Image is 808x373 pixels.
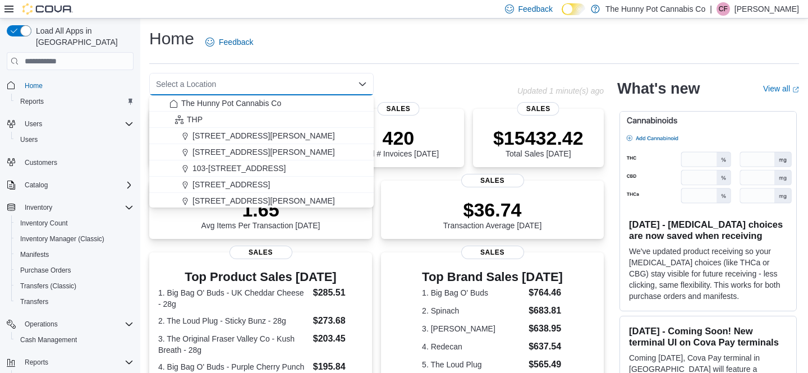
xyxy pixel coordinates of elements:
[25,119,42,128] span: Users
[192,195,335,206] span: [STREET_ADDRESS][PERSON_NAME]
[605,2,705,16] p: The Hunny Pot Cannabis Co
[710,2,712,16] p: |
[461,174,524,187] span: Sales
[25,158,57,167] span: Customers
[149,95,374,112] button: The Hunny Pot Cannabis Co
[25,320,58,329] span: Operations
[562,3,585,15] input: Dark Mode
[422,323,524,334] dt: 3. [PERSON_NAME]
[358,127,439,149] p: 420
[11,247,138,263] button: Manifests
[717,2,730,16] div: Callie Fraczek
[358,80,367,89] button: Close list of options
[422,341,524,352] dt: 4. Redecan
[313,332,363,346] dd: $203.45
[313,314,363,328] dd: $273.68
[20,317,134,331] span: Operations
[763,84,799,93] a: View allExternal link
[149,144,374,160] button: [STREET_ADDRESS][PERSON_NAME]
[2,177,138,193] button: Catalog
[16,95,134,108] span: Reports
[20,117,47,131] button: Users
[2,354,138,370] button: Reports
[25,181,48,190] span: Catalog
[16,217,134,230] span: Inventory Count
[20,356,53,369] button: Reports
[16,279,134,293] span: Transfers (Classic)
[201,199,320,221] p: 1.65
[422,270,563,284] h3: Top Brand Sales [DATE]
[201,199,320,230] div: Avg Items Per Transaction [DATE]
[149,128,374,144] button: [STREET_ADDRESS][PERSON_NAME]
[734,2,799,16] p: [PERSON_NAME]
[517,86,604,95] p: Updated 1 minute(s) ago
[16,264,134,277] span: Purchase Orders
[11,132,138,148] button: Users
[461,246,524,259] span: Sales
[20,266,71,275] span: Purchase Orders
[25,358,48,367] span: Reports
[517,102,559,116] span: Sales
[16,295,134,308] span: Transfers
[20,178,52,192] button: Catalog
[16,232,109,246] a: Inventory Manager (Classic)
[529,358,563,371] dd: $565.49
[229,246,292,259] span: Sales
[443,199,542,230] div: Transaction Average [DATE]
[25,81,43,90] span: Home
[719,2,728,16] span: CF
[443,199,542,221] p: $36.74
[493,127,584,158] div: Total Sales [DATE]
[11,278,138,294] button: Transfers (Classic)
[377,102,419,116] span: Sales
[20,282,76,291] span: Transfers (Classic)
[16,217,72,230] a: Inventory Count
[149,193,374,209] button: [STREET_ADDRESS][PERSON_NAME]
[20,219,68,228] span: Inventory Count
[20,356,134,369] span: Reports
[158,270,363,284] h3: Top Product Sales [DATE]
[192,130,335,141] span: [STREET_ADDRESS][PERSON_NAME]
[529,340,563,353] dd: $637.54
[16,264,76,277] a: Purchase Orders
[31,25,134,48] span: Load All Apps in [GEOGRAPHIC_DATA]
[181,98,281,109] span: The Hunny Pot Cannabis Co
[16,248,53,261] a: Manifests
[2,200,138,215] button: Inventory
[2,316,138,332] button: Operations
[149,27,194,50] h1: Home
[20,79,47,93] a: Home
[16,133,134,146] span: Users
[192,179,270,190] span: [STREET_ADDRESS]
[20,117,134,131] span: Users
[25,203,52,212] span: Inventory
[493,127,584,149] p: $15432.42
[192,146,335,158] span: [STREET_ADDRESS][PERSON_NAME]
[422,287,524,298] dt: 1. Big Bag O' Buds
[629,246,787,302] p: We've updated product receiving so your [MEDICAL_DATA] choices (like THCa or CBG) stay visible fo...
[16,295,53,308] a: Transfers
[20,335,77,344] span: Cash Management
[16,333,134,347] span: Cash Management
[529,304,563,317] dd: $683.81
[16,232,134,246] span: Inventory Manager (Classic)
[16,333,81,347] a: Cash Management
[219,36,253,48] span: Feedback
[313,286,363,300] dd: $285.51
[149,160,374,177] button: 103-[STREET_ADDRESS]
[529,322,563,335] dd: $638.95
[20,135,38,144] span: Users
[20,201,57,214] button: Inventory
[2,154,138,171] button: Customers
[11,294,138,310] button: Transfers
[20,250,49,259] span: Manifests
[22,3,73,15] img: Cova
[20,234,104,243] span: Inventory Manager (Classic)
[187,114,203,125] span: THP
[11,94,138,109] button: Reports
[20,78,134,92] span: Home
[149,112,374,128] button: THP
[158,315,309,326] dt: 2. The Loud Plug - Sticky Bunz - 28g
[20,201,134,214] span: Inventory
